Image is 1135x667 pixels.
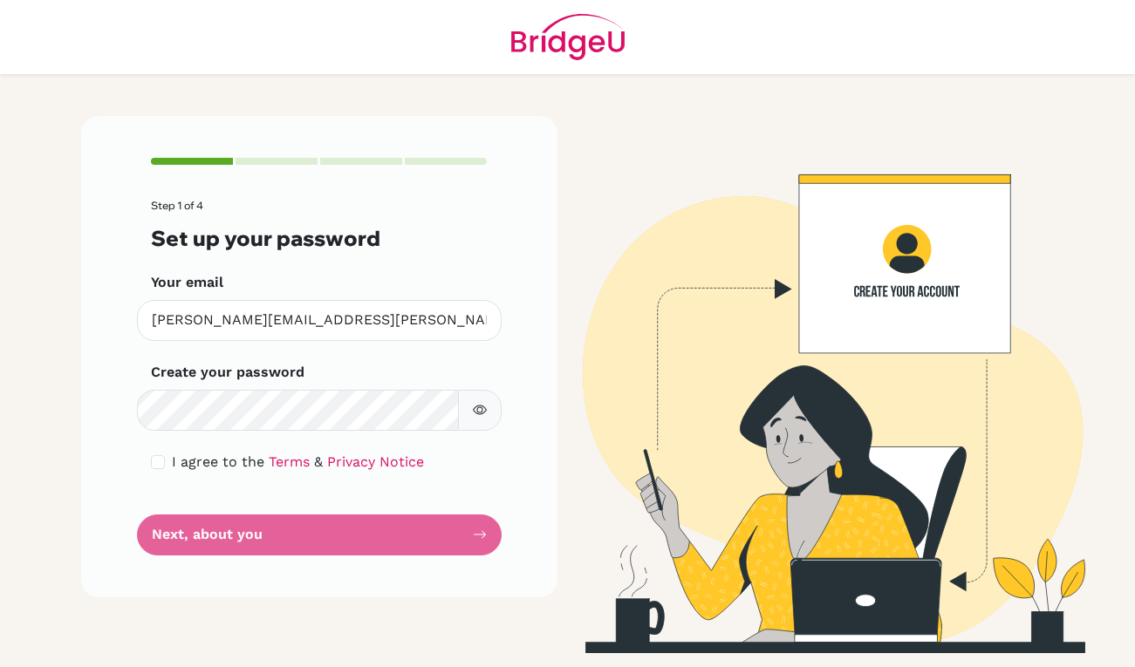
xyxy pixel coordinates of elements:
span: I agree to the [172,453,264,470]
span: Step 1 of 4 [151,199,203,212]
label: Your email [151,272,223,293]
a: Privacy Notice [327,453,424,470]
a: Terms [269,453,310,470]
label: Create your password [151,362,304,383]
h3: Set up your password [151,226,488,251]
input: Insert your email* [137,300,502,341]
span: & [314,453,323,470]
